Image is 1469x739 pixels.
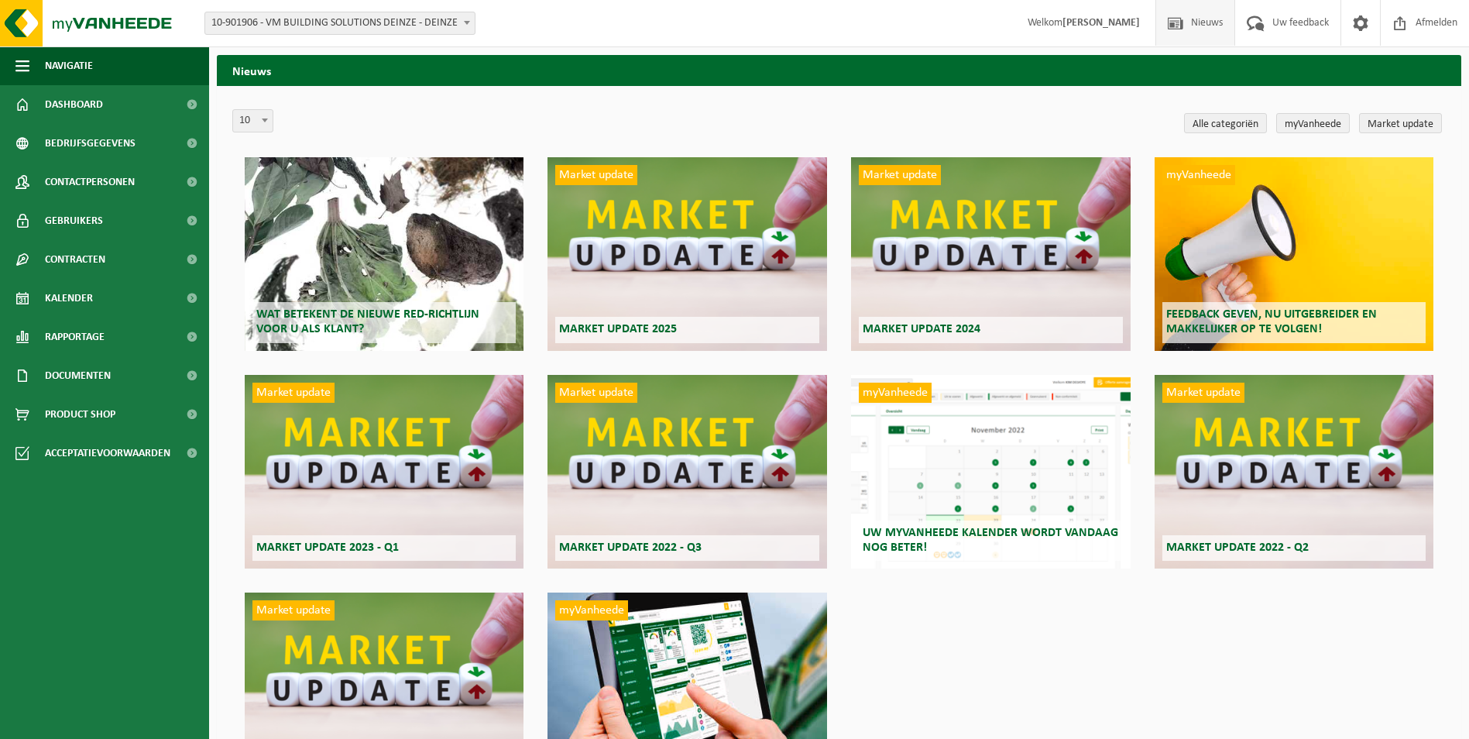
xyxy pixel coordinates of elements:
[851,375,1130,569] a: myVanheede Uw myVanheede kalender wordt vandaag nog beter!
[1276,113,1350,133] a: myVanheede
[45,356,111,395] span: Documenten
[863,527,1118,554] span: Uw myVanheede kalender wordt vandaag nog beter!
[547,375,826,569] a: Market update Market update 2022 - Q3
[45,240,105,279] span: Contracten
[1162,165,1235,185] span: myVanheede
[555,600,628,620] span: myVanheede
[45,46,93,85] span: Navigatie
[45,318,105,356] span: Rapportage
[45,85,103,124] span: Dashboard
[256,541,399,554] span: Market update 2023 - Q1
[245,375,523,569] a: Market update Market update 2023 - Q1
[1062,17,1140,29] strong: [PERSON_NAME]
[559,541,702,554] span: Market update 2022 - Q3
[1166,541,1309,554] span: Market update 2022 - Q2
[45,395,115,434] span: Product Shop
[1184,113,1267,133] a: Alle categoriën
[232,109,273,132] span: 10
[45,124,136,163] span: Bedrijfsgegevens
[1359,113,1442,133] a: Market update
[252,383,335,403] span: Market update
[45,201,103,240] span: Gebruikers
[1162,383,1244,403] span: Market update
[217,55,1461,85] h2: Nieuws
[1166,308,1377,335] span: Feedback geven, nu uitgebreider en makkelijker op te volgen!
[245,157,523,351] a: Wat betekent de nieuwe RED-richtlijn voor u als klant?
[555,165,637,185] span: Market update
[859,165,941,185] span: Market update
[45,279,93,318] span: Kalender
[204,12,475,35] span: 10-901906 - VM BUILDING SOLUTIONS DEINZE - DEINZE
[559,323,677,335] span: Market update 2025
[555,383,637,403] span: Market update
[233,110,273,132] span: 10
[863,323,980,335] span: Market update 2024
[256,308,479,335] span: Wat betekent de nieuwe RED-richtlijn voor u als klant?
[45,163,135,201] span: Contactpersonen
[205,12,475,34] span: 10-901906 - VM BUILDING SOLUTIONS DEINZE - DEINZE
[1155,157,1433,351] a: myVanheede Feedback geven, nu uitgebreider en makkelijker op te volgen!
[547,157,826,351] a: Market update Market update 2025
[1155,375,1433,569] a: Market update Market update 2022 - Q2
[45,434,170,473] span: Acceptatievoorwaarden
[252,600,335,620] span: Market update
[851,157,1130,351] a: Market update Market update 2024
[859,383,932,403] span: myVanheede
